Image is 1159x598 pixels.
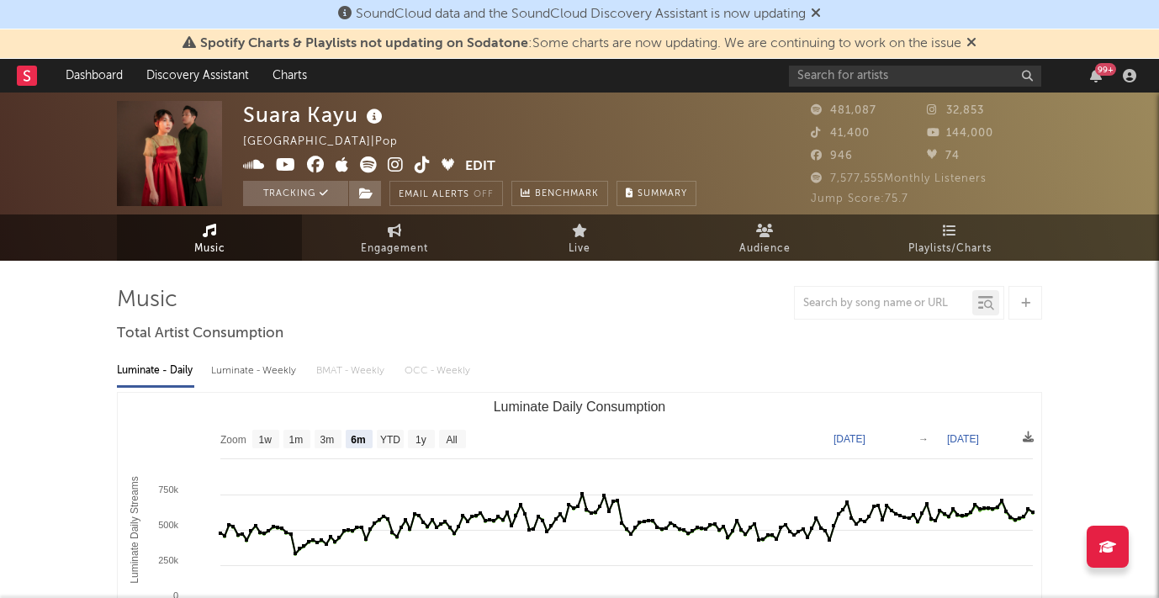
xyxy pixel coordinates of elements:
[220,434,246,446] text: Zoom
[511,181,608,206] a: Benchmark
[811,193,908,204] span: Jump Score: 75.7
[834,433,865,445] text: [DATE]
[617,181,696,206] button: Summary
[927,128,993,139] span: 144,000
[259,434,273,446] text: 1w
[918,433,929,445] text: →
[117,324,283,344] span: Total Artist Consumption
[158,555,178,565] text: 250k
[947,433,979,445] text: [DATE]
[415,434,426,446] text: 1y
[243,101,387,129] div: Suara Kayu
[795,297,972,310] input: Search by song name or URL
[638,189,687,198] span: Summary
[811,8,821,21] span: Dismiss
[672,214,857,261] a: Audience
[194,239,225,259] span: Music
[811,173,987,184] span: 7,577,555 Monthly Listeners
[739,239,791,259] span: Audience
[158,484,178,495] text: 750k
[811,128,870,139] span: 41,400
[351,434,365,446] text: 6m
[289,434,304,446] text: 1m
[569,239,590,259] span: Live
[389,181,503,206] button: Email AlertsOff
[465,156,495,177] button: Edit
[200,37,528,50] span: Spotify Charts & Playlists not updating on Sodatone
[302,214,487,261] a: Engagement
[927,105,984,116] span: 32,853
[361,239,428,259] span: Engagement
[356,8,806,21] span: SoundCloud data and the SoundCloud Discovery Assistant is now updating
[211,357,299,385] div: Luminate - Weekly
[535,184,599,204] span: Benchmark
[487,214,672,261] a: Live
[966,37,976,50] span: Dismiss
[789,66,1041,87] input: Search for artists
[200,37,961,50] span: : Some charts are now updating. We are continuing to work on the issue
[243,181,348,206] button: Tracking
[243,132,417,152] div: [GEOGRAPHIC_DATA] | Pop
[1095,63,1116,76] div: 99 +
[908,239,992,259] span: Playlists/Charts
[129,476,140,583] text: Luminate Daily Streams
[135,59,261,93] a: Discovery Assistant
[117,357,194,385] div: Luminate - Daily
[158,520,178,530] text: 500k
[927,151,960,161] span: 74
[1090,69,1102,82] button: 99+
[857,214,1042,261] a: Playlists/Charts
[446,434,457,446] text: All
[54,59,135,93] a: Dashboard
[117,214,302,261] a: Music
[474,190,494,199] em: Off
[380,434,400,446] text: YTD
[494,400,666,414] text: Luminate Daily Consumption
[320,434,335,446] text: 3m
[261,59,319,93] a: Charts
[811,105,876,116] span: 481,087
[811,151,853,161] span: 946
